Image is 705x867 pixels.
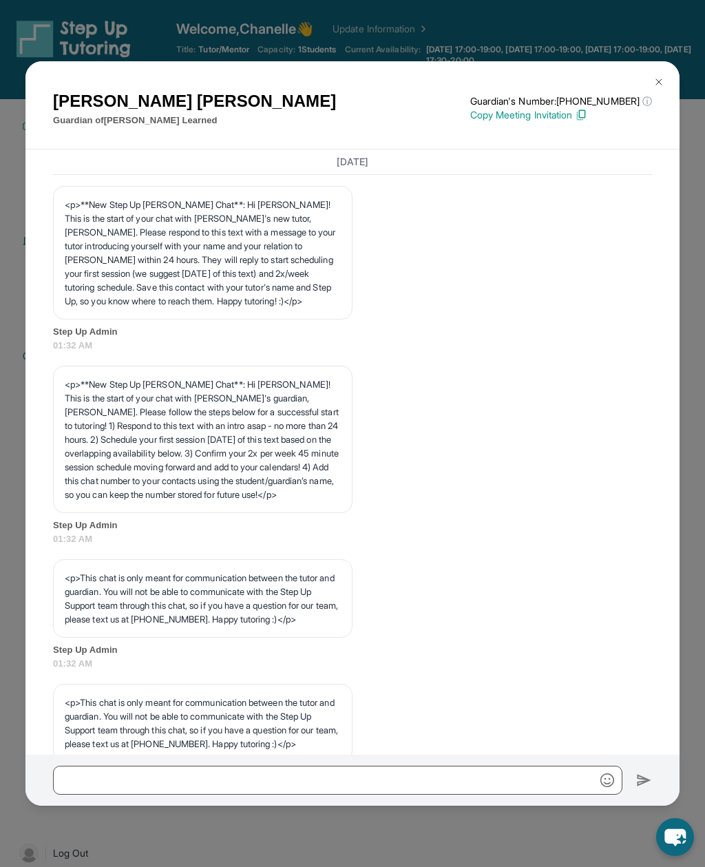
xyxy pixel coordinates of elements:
span: 01:32 AM [53,532,652,546]
span: Step Up Admin [53,643,652,657]
p: <p>This chat is only meant for communication between the tutor and guardian. You will not be able... [65,696,341,751]
span: Step Up Admin [53,325,652,339]
img: Emoji [600,773,614,787]
p: <p>**New Step Up [PERSON_NAME] Chat**: Hi [PERSON_NAME]! This is the start of your chat with [PER... [65,377,341,501]
p: Guardian of [PERSON_NAME] Learned [53,114,336,127]
span: ⓘ [642,94,652,108]
p: Guardian's Number: [PHONE_NUMBER] [470,94,652,108]
span: Step Up Admin [53,519,652,532]
h3: [DATE] [53,155,652,169]
p: Copy Meeting Invitation [470,108,652,122]
h1: [PERSON_NAME] [PERSON_NAME] [53,89,336,114]
p: <p>This chat is only meant for communication between the tutor and guardian. You will not be able... [65,571,341,626]
img: Send icon [636,772,652,788]
img: Copy Icon [575,109,587,121]
img: Close Icon [653,76,664,87]
span: 01:32 AM [53,657,652,671]
span: 01:32 AM [53,339,652,353]
p: <p>**New Step Up [PERSON_NAME] Chat**: Hi [PERSON_NAME]! This is the start of your chat with [PER... [65,198,341,308]
button: chat-button [656,818,694,856]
